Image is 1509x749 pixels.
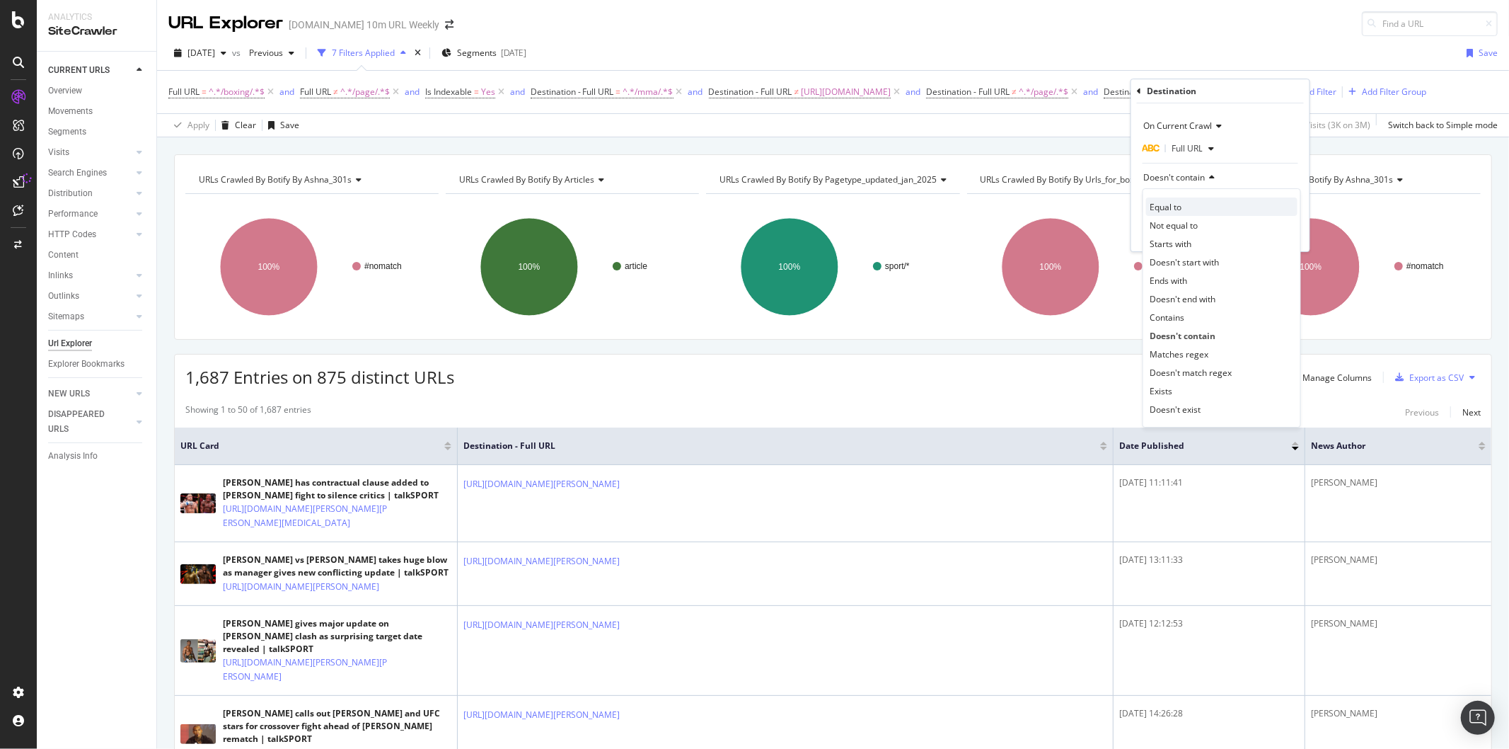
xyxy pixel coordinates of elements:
span: ≠ [333,86,338,98]
button: Next [1462,404,1481,421]
span: Doesn't contain [1143,171,1205,183]
div: DISAPPEARED URLS [48,407,120,437]
div: Open Intercom Messenger [1461,701,1495,735]
img: main image [180,639,216,663]
span: Destination - Full URL [709,86,792,98]
div: CURRENT URLS [48,63,110,78]
input: Find a URL [1362,11,1498,36]
a: Inlinks [48,268,132,283]
button: Save [262,114,299,137]
div: times [412,46,424,60]
div: A chart. [446,205,699,328]
div: SiteCrawler [48,23,145,40]
svg: A chart. [967,205,1220,328]
span: = [474,86,479,98]
button: Save [1461,42,1498,64]
div: Distribution [48,186,93,201]
button: Manage Columns [1283,369,1372,386]
span: Full URL [300,86,331,98]
a: [URL][DOMAIN_NAME][PERSON_NAME] [463,554,620,568]
div: [PERSON_NAME] vs [PERSON_NAME] takes huge blow as manager gives new conflicting update | talkSPORT [223,554,451,579]
svg: A chart. [1227,205,1481,328]
div: [PERSON_NAME] [1311,554,1486,566]
button: Apply [168,114,209,137]
a: [URL][DOMAIN_NAME][PERSON_NAME] [463,477,620,491]
div: [DATE] 11:11:41 [1119,476,1299,489]
div: Switch back to Simple mode [1388,119,1498,131]
a: Outlinks [48,289,132,304]
div: Add Filter [1299,86,1336,98]
button: and [688,85,703,98]
text: 100% [779,262,801,272]
text: 100% [1300,262,1322,272]
a: DISAPPEARED URLS [48,407,132,437]
h4: URLs Crawled By Botify By ashna_301s [1238,168,1468,191]
span: Doesn't exist [1150,404,1201,416]
button: Export as CSV [1389,366,1464,389]
button: and [510,85,525,98]
text: 100% [1039,262,1061,272]
span: Destination - Full URL [463,440,1079,452]
div: Overview [48,84,82,98]
span: Destination - Full URL [531,86,614,98]
span: Matches regex [1150,348,1208,360]
div: Movements [48,104,93,119]
a: Distribution [48,186,132,201]
span: Destination - Full URL [926,86,1010,98]
span: Doesn't contain [1150,330,1215,342]
div: [DATE] 12:12:53 [1119,617,1299,630]
div: Visits [48,145,69,160]
span: URL Card [180,440,441,452]
div: HTTP Codes [48,227,96,242]
button: Add Filter Group [1343,84,1426,101]
div: [DATE] 13:11:33 [1119,554,1299,566]
button: and [1083,85,1098,98]
h4: URLs Crawled By Botify By pagetype_updated_jan_2025 [717,168,958,191]
a: Visits [48,145,132,160]
div: Segments [48,125,86,139]
div: [PERSON_NAME] [1311,707,1486,720]
span: ^.*/page/.*$ [1019,82,1068,102]
div: and [405,86,420,98]
button: [DATE] [168,42,232,64]
div: [PERSON_NAME] [1311,617,1486,630]
div: Add Filter Group [1362,86,1426,98]
button: 7 Filters Applied [312,42,412,64]
a: [URL][DOMAIN_NAME][PERSON_NAME] [463,618,620,632]
div: Search Engines [48,166,107,181]
div: Content [48,248,79,263]
div: Sitemaps [48,309,84,324]
button: Full URL [1143,137,1220,160]
div: Save [1479,47,1498,59]
img: main image [180,564,216,584]
div: Outlinks [48,289,79,304]
a: Content [48,248,146,263]
h4: URLs Crawled By Botify By ashna_301s [196,168,426,191]
span: Starts with [1150,238,1191,250]
div: 7 Filters Applied [332,47,395,59]
a: Segments [48,125,146,139]
span: Destination - Full URL [1104,86,1187,98]
span: [URL][DOMAIN_NAME] [801,82,891,102]
svg: A chart. [706,205,959,328]
span: URLs Crawled By Botify By urls_for_boxing_cleanup_inlinks [981,173,1210,185]
div: Manage Columns [1302,372,1372,384]
img: main image [180,724,216,744]
span: Not equal to [1150,219,1198,231]
div: and [279,86,294,98]
button: and [906,85,920,98]
a: [URL][DOMAIN_NAME][PERSON_NAME][PERSON_NAME][MEDICAL_DATA] [223,502,390,530]
a: [URL][DOMAIN_NAME][PERSON_NAME] [463,708,620,722]
span: URLs Crawled By Botify By pagetype_updated_jan_2025 [719,173,937,185]
div: [PERSON_NAME] gives major update on [PERSON_NAME] clash as surprising target date revealed | talk... [223,617,451,656]
span: 2025 Aug. 24th [187,47,215,59]
span: Is Indexable [425,86,472,98]
button: and [405,85,420,98]
div: Url Explorer [48,336,92,351]
div: Performance [48,207,98,222]
text: 100% [519,262,540,272]
button: and [279,85,294,98]
a: Explorer Bookmarks [48,357,146,372]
